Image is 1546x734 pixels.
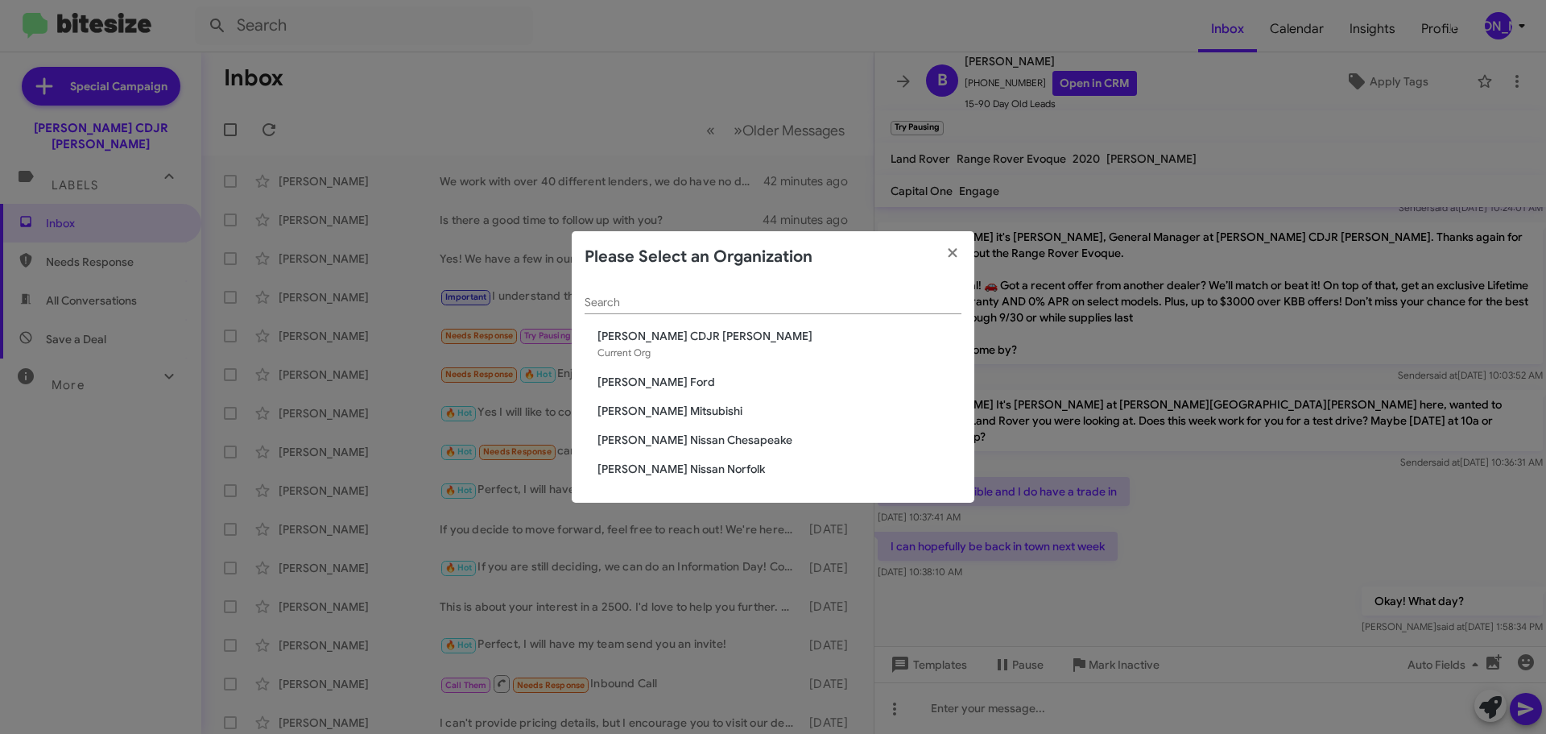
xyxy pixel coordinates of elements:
h2: Please Select an Organization [585,244,812,270]
span: [PERSON_NAME] Nissan Norfolk [597,461,961,477]
span: [PERSON_NAME] Nissan Chesapeake [597,432,961,448]
span: [PERSON_NAME] Mitsubishi [597,403,961,419]
span: [PERSON_NAME] CDJR [PERSON_NAME] [597,328,961,344]
span: Current Org [597,346,651,359]
span: [PERSON_NAME] Ford [597,374,961,390]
